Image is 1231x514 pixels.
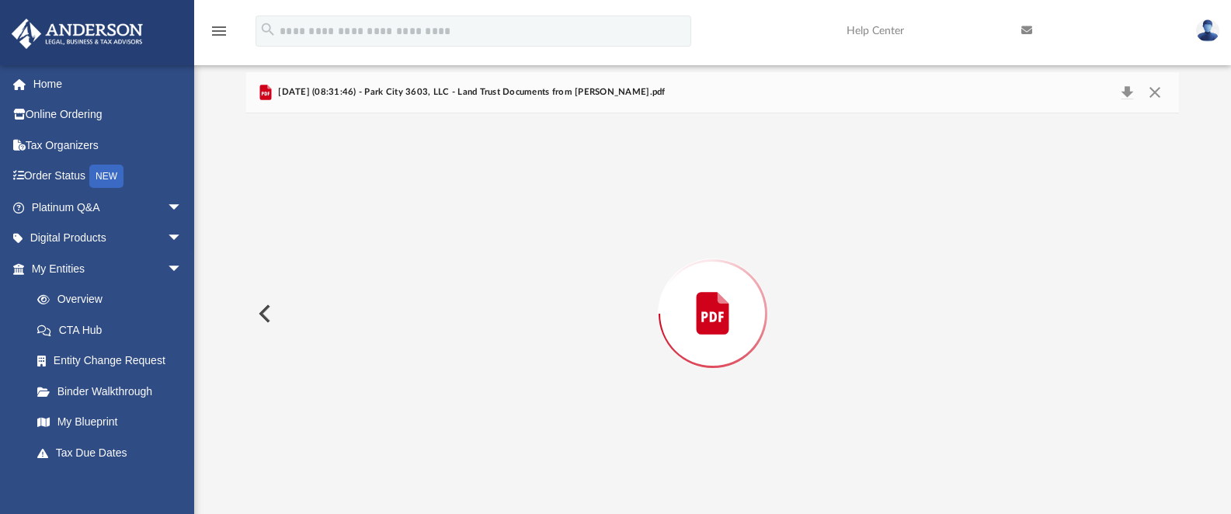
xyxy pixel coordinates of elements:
img: Anderson Advisors Platinum Portal [7,19,148,49]
a: My Entitiesarrow_drop_down [11,253,206,284]
span: arrow_drop_down [167,223,198,255]
div: Preview [246,72,1180,514]
a: Tax Due Dates [22,437,206,468]
a: Tax Organizers [11,130,206,161]
span: arrow_drop_down [167,253,198,285]
a: Overview [22,284,206,315]
a: CTA Hub [22,314,206,346]
a: Online Ordering [11,99,206,130]
button: Download [1113,82,1141,103]
a: Platinum Q&Aarrow_drop_down [11,192,206,223]
a: Digital Productsarrow_drop_down [11,223,206,254]
a: Order StatusNEW [11,161,206,193]
a: menu [210,30,228,40]
a: Binder Walkthrough [22,376,206,407]
span: [DATE] (08:31:46) - Park City 3603, LLC - Land Trust Documents from [PERSON_NAME].pdf [275,85,666,99]
a: Entity Change Request [22,346,206,377]
button: Previous File [246,292,280,335]
span: arrow_drop_down [167,192,198,224]
a: Home [11,68,206,99]
button: Close [1141,82,1169,103]
img: User Pic [1196,19,1219,42]
i: search [259,21,276,38]
i: menu [210,22,228,40]
a: My Blueprint [22,407,198,438]
div: NEW [89,165,123,188]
